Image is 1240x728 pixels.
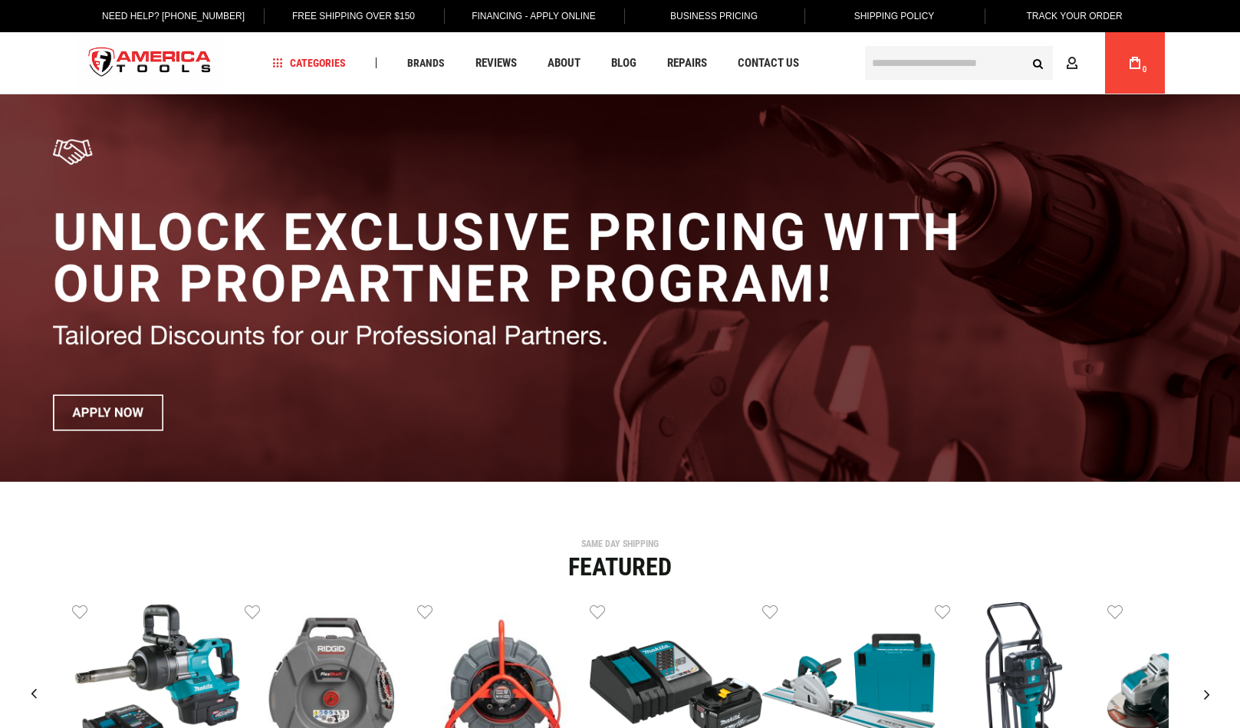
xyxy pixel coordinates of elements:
[265,53,353,74] a: Categories
[731,53,806,74] a: Contact Us
[475,58,517,69] span: Reviews
[76,35,225,92] a: store logo
[548,58,581,69] span: About
[272,58,346,68] span: Categories
[72,539,1169,548] div: SAME DAY SHIPPING
[1024,48,1053,77] button: Search
[407,58,445,68] span: Brands
[1120,32,1150,94] a: 0
[660,53,714,74] a: Repairs
[400,53,452,74] a: Brands
[854,11,935,21] span: Shipping Policy
[611,58,636,69] span: Blog
[604,53,643,74] a: Blog
[469,53,524,74] a: Reviews
[738,58,799,69] span: Contact Us
[667,58,707,69] span: Repairs
[76,35,225,92] img: America Tools
[72,555,1169,579] div: Featured
[541,53,587,74] a: About
[1143,65,1147,74] span: 0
